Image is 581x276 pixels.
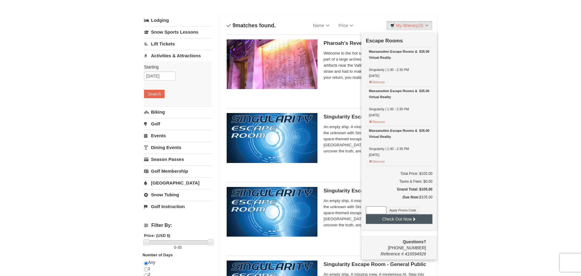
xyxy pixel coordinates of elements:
div: Singularity | 1:30 - 2:30 PM [DATE] [369,128,429,158]
span: Welcome to the hot sands of the Egyptian desert. You're part of a large archeological dig team th... [323,50,429,81]
a: Price [334,19,358,32]
div: Massanutten Escape Rooms & Virtual Reality [369,88,429,100]
h5: Grand Total: $105.00 [366,186,432,192]
h5: Pharoah's Revenge Escape Room- Military [323,40,429,46]
strong: Price: (USD $) [144,233,170,238]
a: Golf Instruction [144,201,212,212]
a: Dining Events [144,142,212,153]
a: Activities & Attractions [144,50,212,61]
button: Search [144,90,165,98]
img: 6619913-520-2f5f5301.jpg [227,113,317,163]
a: Lift Tickets [144,38,212,49]
a: My Itinerary(3) [386,21,432,30]
strong: Escape Rooms [366,38,403,44]
button: Remove [369,78,385,85]
button: Check Out Now [366,214,432,224]
strong: Number of Days [143,253,173,257]
button: Remove [369,157,385,165]
img: 6619913-410-20a124c9.jpg [227,39,317,89]
span: (3) [418,23,423,28]
a: Snow Tubing [144,189,212,200]
h6: Total Price: $105.00 [366,171,432,177]
span: 0 [174,245,176,250]
div: Singularity | 1:30 - 2:30 PM [DATE] [369,48,429,79]
h5: Singularity Escape Room - Gold Card [323,188,429,194]
span: 9 [232,22,235,28]
a: Events [144,130,212,141]
div: $105.00 [366,194,432,206]
div: Singularity | 1:30 - 2:30 PM [DATE] [369,88,429,118]
a: Golf Membership [144,165,212,177]
strong: Questions? [403,239,426,244]
img: 6619913-513-94f1c799.jpg [227,187,317,237]
div: Taxes & Fees: $0.00 [366,178,432,185]
span: [PHONE_NUMBER] [366,239,426,250]
h5: Singularity Escape Room - Military [323,114,429,120]
strong: $35.00 [419,48,429,55]
strong: $35.00 [419,88,429,94]
span: 416594926 [405,251,426,256]
button: Apply Promo Code [387,207,418,214]
label: - [144,244,212,251]
a: Season Passes [144,154,212,165]
span: Reference # [381,251,404,256]
strong: Due Now: [402,195,419,199]
div: Massanutten Escape Rooms & Virtual Reality [369,48,429,61]
button: Remove [369,117,385,125]
a: Golf [144,118,212,129]
div: Massanutten Escape Rooms & Virtual Reality [369,128,429,140]
a: Name [308,19,334,32]
strong: $35.00 [419,128,429,134]
a: Snow Sports Lessons [144,26,212,38]
a: Lodging [144,15,212,26]
a: [GEOGRAPHIC_DATA] [144,177,212,188]
span: 35 [177,245,182,250]
span: An empty ship. A missing crew. A mysterious AI. Step into the unknown with Singularity, Massanutt... [323,198,429,228]
label: Starting [144,64,207,70]
h4: Filter By: [144,223,212,228]
a: Biking [144,106,212,118]
span: An empty ship. A missing crew. A mysterious AI. Step into the unknown with Singularity, Massanutt... [323,124,429,154]
h4: matches found. [227,22,276,28]
h5: Singularity Escape Room - General Public [323,261,429,268]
